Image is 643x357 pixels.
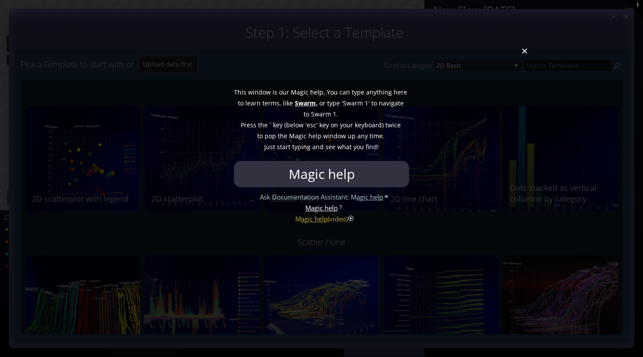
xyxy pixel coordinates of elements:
span: help [308,130,321,141]
span: to [304,108,309,119]
span: typing [292,141,311,152]
span: what [337,141,352,152]
span: can [339,87,350,98]
span: This [234,87,246,98]
span: to [257,130,263,141]
span: agic help [356,192,383,201]
span: key [319,119,329,130]
span: help. [310,87,325,98]
div: Ask Documentation Assistant: M [260,192,383,203]
span: like [283,98,293,108]
span: window [323,130,346,141]
span: Swarm [311,108,331,119]
input: Type to search [236,161,407,187]
span: type [352,87,364,98]
span: (below [284,119,304,130]
span: key [273,119,283,130]
span: our [279,87,289,98]
span: your [340,119,353,130]
span: navigate [379,98,404,108]
span: type [327,98,340,108]
span: the [258,119,268,130]
span: 1' [365,98,370,108]
span: window [248,87,271,98]
span: terms, [262,98,281,108]
span: time. [370,130,384,141]
span: Press [241,119,256,130]
span: ` [269,119,271,130]
span: agic help [301,214,328,223]
span: or [319,98,325,108]
span: Just [264,141,275,152]
span: 'Swarm [342,98,363,108]
span: on [331,119,338,130]
span: pop [265,130,276,141]
span: find! [366,141,379,152]
span: to [371,98,377,108]
span: keyboard) [355,119,384,130]
span: 1. [333,108,338,119]
span: here [394,87,407,98]
span: up [348,130,356,141]
span: anything [366,87,392,98]
span: 'esc' [305,119,318,130]
span: Magic [291,87,308,98]
span: start [277,141,290,152]
span: You [327,87,338,98]
span: to [238,98,244,108]
div: M (video) [295,213,348,224]
span: see [325,141,335,152]
span: the [278,130,287,141]
span: and [312,141,324,152]
span: Swarm, [295,98,318,108]
span: twice [385,119,401,130]
span: you [353,141,364,152]
span: Magic [289,130,307,141]
span: learn [245,98,261,108]
span: is [273,87,277,98]
span: any [357,130,368,141]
